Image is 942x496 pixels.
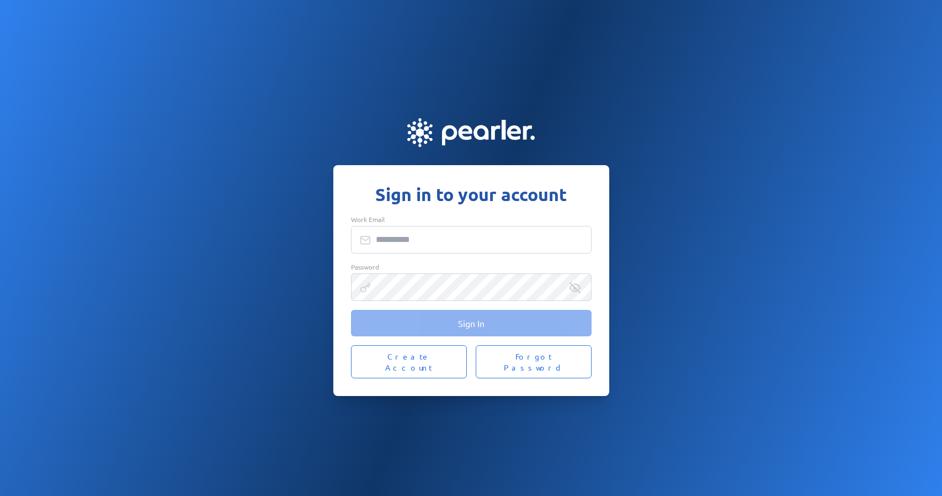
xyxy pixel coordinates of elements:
span: Forgot Password [489,351,578,373]
h1: Sign in to your account [351,183,592,206]
span: Create Account [364,351,454,373]
span: Password [351,262,379,271]
button: Create Account [351,345,467,378]
div: Reveal Password [570,282,581,293]
button: Forgot Password [476,345,592,378]
span: Work Email [351,215,385,224]
button: Sign In [351,310,592,336]
span: Sign In [458,318,485,329]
